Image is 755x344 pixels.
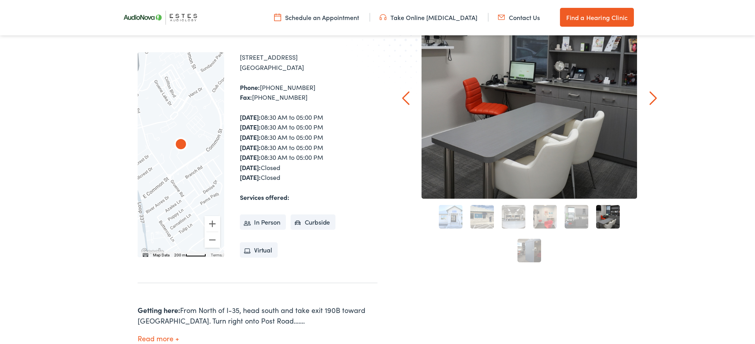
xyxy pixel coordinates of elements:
[172,252,208,257] button: Map Scale: 200 m per 48 pixels
[140,247,166,257] a: Open this area in Google Maps (opens a new window)
[560,8,634,27] a: Find a Hearing Clinic
[240,112,377,183] div: 08:30 AM to 05:00 PM 08:30 AM to 05:00 PM 08:30 AM to 05:00 PM 08:30 AM to 05:00 PM 08:30 AM to 0...
[650,91,657,105] a: Next
[533,205,557,229] a: 4
[274,13,359,22] a: Schedule an Appointment
[498,13,540,22] a: Contact Us
[240,93,252,101] strong: Fax:
[470,205,494,229] a: 2
[240,173,261,181] strong: [DATE]:
[240,242,278,258] li: Virtual
[240,52,377,72] div: [STREET_ADDRESS] [GEOGRAPHIC_DATA]
[274,13,281,22] img: utility icon
[498,13,505,22] img: utility icon
[140,247,166,257] img: Google
[153,253,169,258] button: Map Data
[240,123,261,131] strong: [DATE]:
[240,133,261,141] strong: [DATE]:
[143,253,148,258] button: Keyboard shortcuts
[379,13,387,22] img: utility icon
[138,305,377,326] div: From North of I-35, head south and take exit 190B toward [GEOGRAPHIC_DATA]. Turn right onto Post ...
[502,205,525,229] a: 3
[439,205,462,229] a: 1
[204,216,220,232] button: Zoom in
[596,205,620,229] a: 6
[240,153,261,161] strong: [DATE]:
[211,253,222,257] a: Terms (opens in new tab)
[138,305,180,315] strong: Getting here:
[517,239,541,262] a: 7
[138,13,377,38] h1: AudioNova
[379,13,477,22] a: Take Online [MEDICAL_DATA]
[240,163,261,172] strong: [DATE]:
[174,253,186,257] span: 200 m
[240,82,377,102] div: [PHONE_NUMBER] [PHONE_NUMBER]
[240,193,289,201] strong: Services offered:
[565,205,588,229] a: 5
[138,335,179,343] button: Read more
[240,214,286,230] li: In Person
[240,113,261,121] strong: [DATE]:
[168,133,193,158] div: AudioNova
[204,232,220,248] button: Zoom out
[402,91,410,105] a: Prev
[291,214,336,230] li: Curbside
[240,83,260,91] strong: Phone:
[240,143,261,152] strong: [DATE]:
